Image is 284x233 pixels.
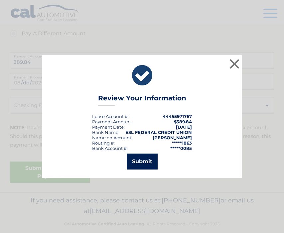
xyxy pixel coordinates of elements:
[92,119,132,124] div: Payment Amount:
[228,57,241,70] button: ×
[127,154,158,170] button: Submit
[92,135,132,140] div: Name on Account:
[92,124,125,130] div: :
[153,135,192,140] strong: [PERSON_NAME]
[98,94,186,106] h3: Review Your Information
[176,124,192,130] span: [DATE]
[92,146,128,151] div: Bank Account #:
[92,140,115,146] div: Routing #:
[125,130,192,135] strong: ESL FEDERAL CREDIT UNION
[92,124,124,130] span: Payment Date
[163,114,192,119] strong: 44455971767
[92,130,119,135] div: Bank Name:
[92,114,129,119] div: Lease Account #:
[174,119,192,124] span: $389.84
